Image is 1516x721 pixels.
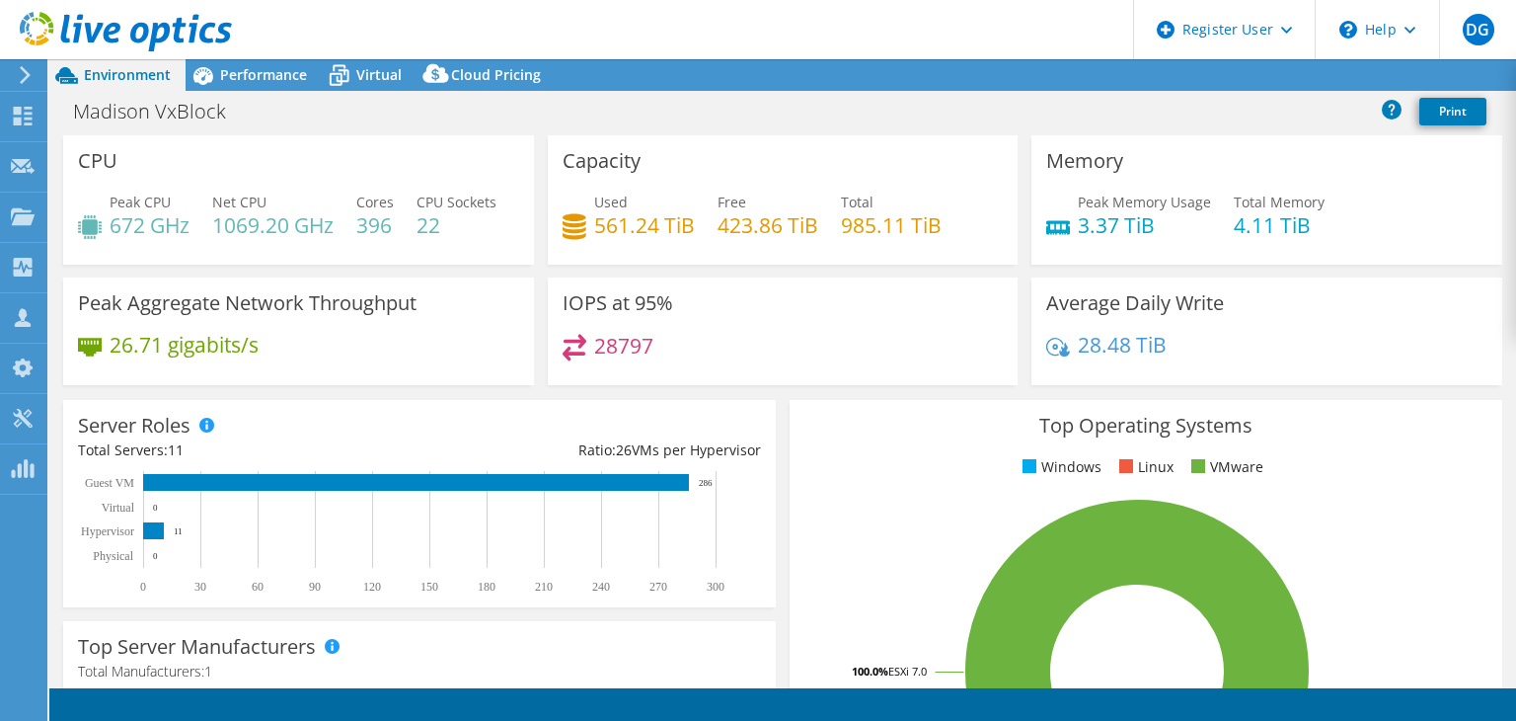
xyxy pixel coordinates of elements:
svg: \n [1339,21,1357,39]
text: 286 [699,478,713,488]
h3: Top Operating Systems [804,415,1487,437]
span: CPU Sockets [417,193,496,211]
li: Linux [1114,456,1174,478]
text: 60 [252,580,264,594]
text: Virtual [102,501,135,515]
h4: 22 [417,214,496,236]
text: 180 [478,580,495,594]
h4: 423.86 TiB [718,214,818,236]
h3: CPU [78,150,117,172]
h3: IOPS at 95% [563,292,673,314]
h3: Top Server Manufacturers [78,636,316,658]
text: 150 [420,580,438,594]
h4: 396 [356,214,394,236]
h4: 1069.20 GHz [212,214,334,236]
text: 270 [649,580,667,594]
h4: Total Manufacturers: [78,661,761,682]
span: DG [1463,14,1494,45]
span: Performance [220,65,307,84]
tspan: ESXi 7.0 [888,664,927,679]
text: 210 [535,580,553,594]
span: 26 [616,441,632,459]
li: VMware [1186,456,1263,478]
span: Net CPU [212,193,266,211]
span: Cloud Pricing [451,65,541,84]
text: Physical [93,549,133,563]
span: 1 [204,662,212,681]
span: 11 [168,441,184,459]
text: 0 [153,551,158,561]
h4: 3.37 TiB [1078,214,1211,236]
text: 11 [174,526,183,536]
div: Total Servers: [78,440,419,461]
h4: 561.24 TiB [594,214,695,236]
h3: Capacity [563,150,641,172]
span: Total Memory [1234,193,1325,211]
h4: 28797 [594,335,653,357]
h4: 985.11 TiB [841,214,942,236]
div: Ratio: VMs per Hypervisor [419,440,761,461]
text: 240 [592,580,610,594]
h1: Madison VxBlock [64,101,257,122]
text: 90 [309,580,321,594]
span: Environment [84,65,171,84]
text: 120 [363,580,381,594]
h3: Memory [1046,150,1123,172]
h3: Average Daily Write [1046,292,1224,314]
text: 30 [194,580,206,594]
text: 0 [140,580,146,594]
span: Total [841,193,873,211]
text: 0 [153,503,158,513]
span: Used [594,193,628,211]
span: Cores [356,193,394,211]
text: 300 [707,580,724,594]
span: Peak CPU [110,193,171,211]
h4: 28.48 TiB [1078,334,1167,356]
li: Windows [1018,456,1101,478]
a: Print [1419,98,1486,125]
span: Peak Memory Usage [1078,193,1211,211]
text: Hypervisor [81,524,134,538]
h3: Peak Aggregate Network Throughput [78,292,417,314]
tspan: 100.0% [852,664,888,679]
h4: 672 GHz [110,214,189,236]
text: Guest VM [85,476,134,490]
span: Virtual [356,65,402,84]
h3: Server Roles [78,415,190,437]
span: Free [718,193,746,211]
h4: 26.71 gigabits/s [110,334,259,356]
h4: 4.11 TiB [1234,214,1325,236]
